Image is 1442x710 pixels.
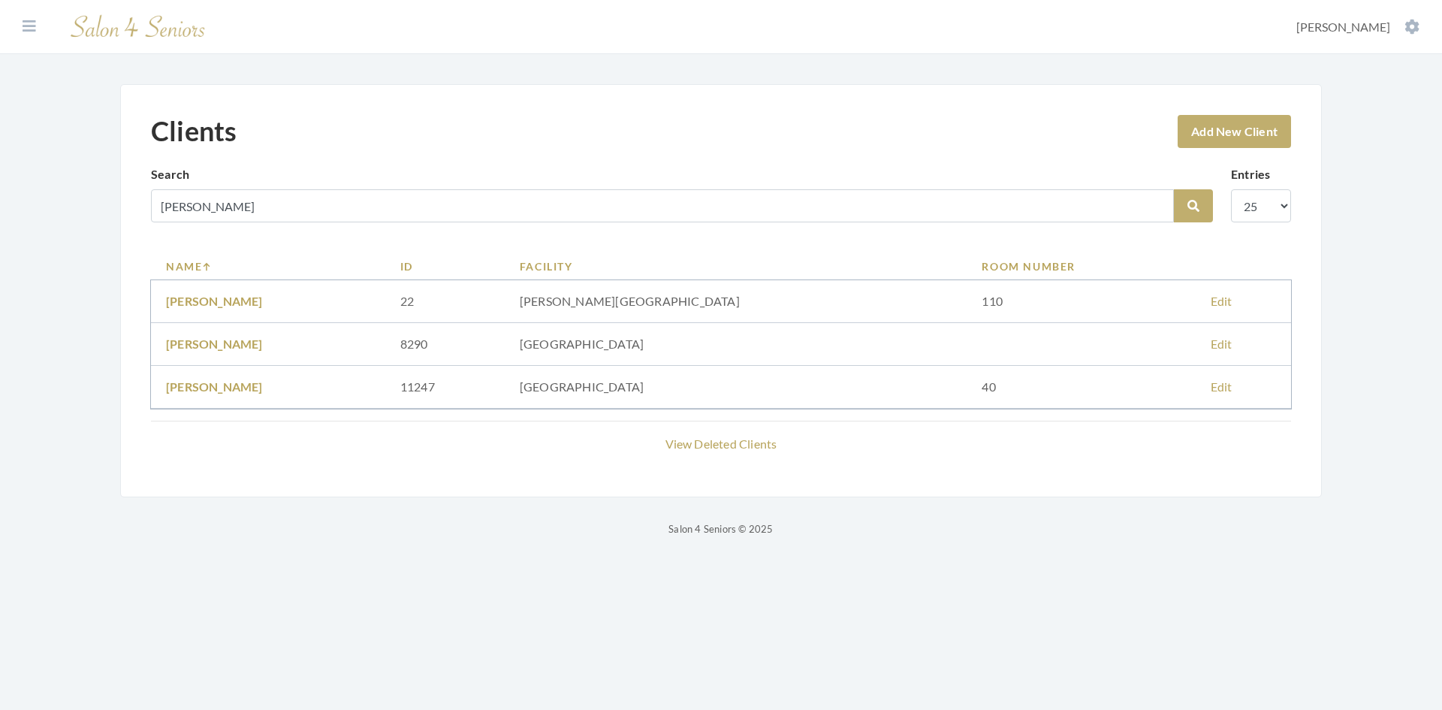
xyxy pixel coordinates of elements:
[151,115,237,147] h1: Clients
[1292,19,1424,35] button: [PERSON_NAME]
[400,258,490,274] a: ID
[520,258,952,274] a: Facility
[385,280,505,323] td: 22
[151,165,189,183] label: Search
[385,366,505,409] td: 11247
[1211,337,1232,351] a: Edit
[1231,165,1270,183] label: Entries
[166,337,263,351] a: [PERSON_NAME]
[1211,294,1232,308] a: Edit
[151,189,1174,222] input: Search by name, facility or room number
[665,437,777,451] a: View Deleted Clients
[1178,115,1291,148] a: Add New Client
[505,323,967,366] td: [GEOGRAPHIC_DATA]
[166,258,370,274] a: Name
[166,294,263,308] a: [PERSON_NAME]
[967,366,1195,409] td: 40
[385,323,505,366] td: 8290
[120,520,1322,538] p: Salon 4 Seniors © 2025
[967,280,1195,323] td: 110
[1296,20,1390,34] span: [PERSON_NAME]
[63,9,213,44] img: Salon 4 Seniors
[982,258,1180,274] a: Room Number
[166,379,263,394] a: [PERSON_NAME]
[505,280,967,323] td: [PERSON_NAME][GEOGRAPHIC_DATA]
[505,366,967,409] td: [GEOGRAPHIC_DATA]
[1211,379,1232,394] a: Edit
